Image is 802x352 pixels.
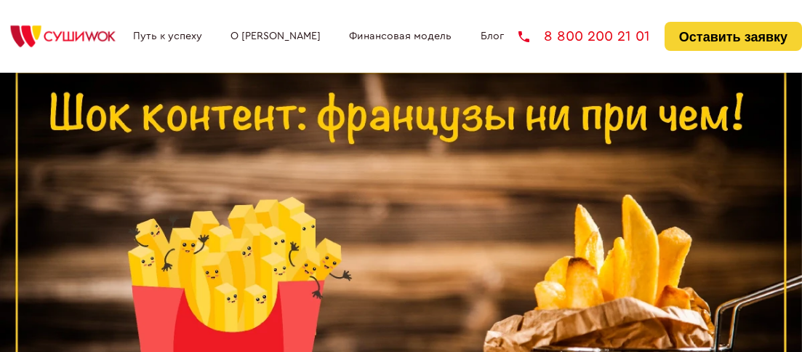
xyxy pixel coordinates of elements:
[230,31,321,42] a: О [PERSON_NAME]
[665,22,802,51] button: Оставить заявку
[133,31,202,42] a: Путь к успеху
[518,29,650,44] a: 8 800 200 21 01
[481,31,504,42] a: Блог
[349,31,452,42] a: Финансовая модель
[544,29,650,44] span: 8 800 200 21 01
